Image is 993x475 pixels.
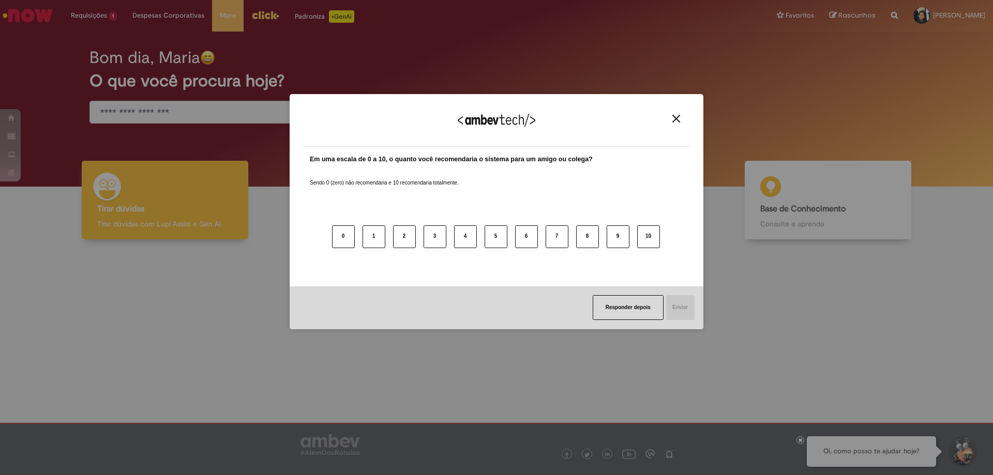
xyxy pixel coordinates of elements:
[515,225,538,248] button: 6
[485,225,507,248] button: 5
[454,225,477,248] button: 4
[669,114,683,123] button: Close
[363,225,385,248] button: 1
[576,225,599,248] button: 8
[672,115,680,122] img: Close
[458,114,535,127] img: Logo Ambevtech
[424,225,446,248] button: 3
[332,225,355,248] button: 0
[393,225,416,248] button: 2
[310,167,459,187] label: Sendo 0 (zero) não recomendaria e 10 recomendaria totalmente.
[546,225,568,248] button: 7
[310,155,593,164] label: Em uma escala de 0 a 10, o quanto você recomendaria o sistema para um amigo ou colega?
[637,225,660,248] button: 10
[593,295,664,320] button: Responder depois
[607,225,629,248] button: 9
